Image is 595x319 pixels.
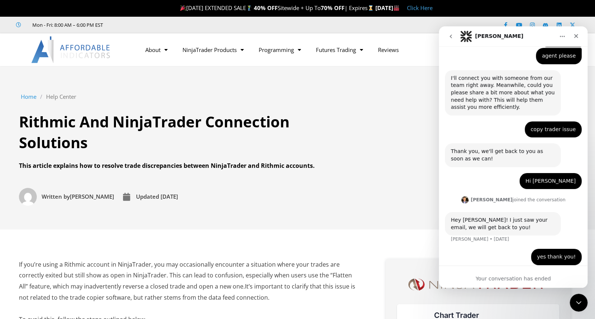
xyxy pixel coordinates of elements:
span: Mon - Fri: 8:00 AM – 6:00 PM EST [30,20,103,29]
iframe: Intercom live chat [439,26,588,288]
span: It’s important to clarify that this issue is not related to the trade copier software, but rather... [19,282,355,302]
a: NinjaTrader Products [175,41,251,58]
a: Programming [251,41,308,58]
nav: Menu [138,41,461,58]
span: [DATE] EXTENDED SALE Sitewide + Up To | Expires [178,4,375,12]
span: Written by [42,193,70,200]
h1: Rithmic And NinjaTrader Connection Solutions [19,111,361,153]
iframe: Intercom live chat [570,294,588,312]
div: This article explains how to resolve trade discrepancies between NinjaTrader and Rithmic accounts. [19,160,361,172]
strong: [DATE] [375,4,400,12]
span: [PERSON_NAME] [40,192,114,202]
img: Picture of David Koehler [19,188,37,206]
img: 🏭 [394,5,399,11]
span: If you’re using a Rithmic account in NinjaTrader, you may occasionally encounter a situation wher... [19,260,355,302]
a: Click Here [407,4,433,12]
strong: 40% OFF [254,4,278,12]
time: [DATE] [161,193,178,200]
img: LogoAI | Affordable Indicators – NinjaTrader [31,36,111,63]
span: / [40,92,42,102]
a: About [138,41,175,58]
a: Futures Trading [308,41,371,58]
span: Updated [136,193,159,200]
iframe: Customer reviews powered by Trustpilot [113,21,225,29]
img: ⌛ [368,5,374,11]
strong: 70% OFF [321,4,345,12]
a: Home [21,92,36,102]
a: Help Center [46,92,76,102]
img: 🎉 [180,5,186,11]
img: NinjaTrader Logo | Affordable Indicators – NinjaTrader [405,272,551,293]
a: Reviews [371,41,406,58]
img: 🏌️‍♂️ [246,5,252,11]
